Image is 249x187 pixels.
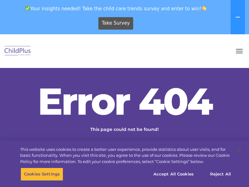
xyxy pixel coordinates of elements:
button: Close [232,143,246,157]
img: ChildPlus by Procare Solutions [3,44,32,59]
h2: Error 404 [31,83,218,120]
img: 👏 [202,6,206,11]
span: Take Survey [102,18,130,29]
button: Reject All [201,168,240,181]
div: This website uses cookies to create a better user experience, provide statistics about user visit... [20,146,232,165]
button: Accept All Cookies [150,168,197,181]
button: Cookies Settings [21,168,63,181]
img: ✅ [25,6,30,11]
span: Your insights needed! Take the child care trends survey and enter to win! [2,2,229,15]
p: This page could not be found! [59,126,190,133]
a: Take Survey [98,17,134,30]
